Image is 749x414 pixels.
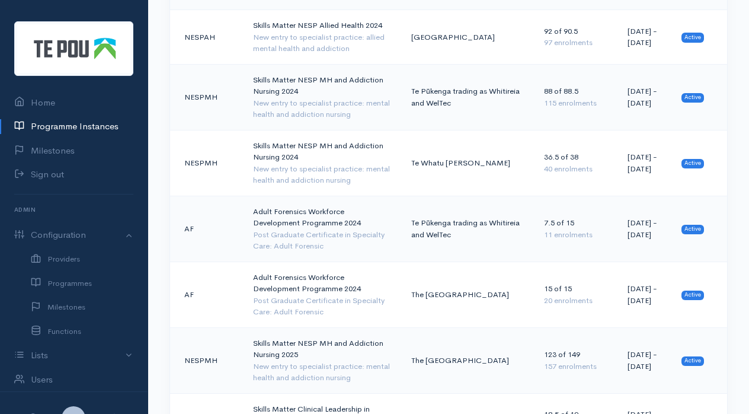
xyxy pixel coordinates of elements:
[170,196,244,262] td: AF
[402,130,534,196] td: Te Whatu [PERSON_NAME]
[244,196,402,262] td: Adult Forensics Workforce Development Programme 2024
[618,130,672,196] td: [DATE] - [DATE]
[534,327,618,393] td: 123 of 149
[244,262,402,327] td: Adult Forensics Workforce Development Programme 2024
[534,10,618,65] td: 92 of 90.5
[618,64,672,130] td: [DATE] - [DATE]
[544,163,609,175] div: 40 enrolments
[253,97,392,120] div: New entry to specialist practice: mental health and addiction nursing
[534,130,618,196] td: 36.5 of 38
[681,33,704,42] span: Active
[402,196,534,262] td: Te Pūkenga trading as Whitireia and WelTec
[618,327,672,393] td: [DATE] - [DATE]
[618,10,672,65] td: [DATE] - [DATE]
[402,64,534,130] td: Te Pūkenga trading as Whitireia and WelTec
[402,262,534,327] td: The [GEOGRAPHIC_DATA]
[534,64,618,130] td: 88 of 88.5
[170,10,244,65] td: NESPAH
[534,196,618,262] td: 7.5 of 15
[14,21,133,76] img: Te Pou
[618,196,672,262] td: [DATE] - [DATE]
[544,295,609,307] div: 20 enrolments
[253,163,392,186] div: New entry to specialist practice: mental health and addiction nursing
[253,361,392,384] div: New entry to specialist practice: mental health and addiction nursing
[681,225,704,234] span: Active
[244,327,402,393] td: Skills Matter NESP MH and Addiction Nursing 2025
[681,159,704,168] span: Active
[170,262,244,327] td: AF
[534,262,618,327] td: 15 of 15
[14,202,133,218] h6: Admin
[244,64,402,130] td: Skills Matter NESP MH and Addiction Nursing 2024
[253,31,392,55] div: New entry to specialist practice: allied mental health and addiction
[402,327,534,393] td: The [GEOGRAPHIC_DATA]
[253,229,392,252] div: Post Graduate Certificate in Specialty Care: Adult Forensic
[618,262,672,327] td: [DATE] - [DATE]
[544,97,609,109] div: 115 enrolments
[244,130,402,196] td: Skills Matter NESP MH and Addiction Nursing 2024
[402,10,534,65] td: [GEOGRAPHIC_DATA]
[681,93,704,103] span: Active
[681,291,704,300] span: Active
[170,130,244,196] td: NESPMH
[253,295,392,318] div: Post Graduate Certificate in Specialty Care: Adult Forensic
[544,361,609,372] div: 157 enrolments
[170,327,244,393] td: NESPMH
[681,356,704,366] span: Active
[170,64,244,130] td: NESPMH
[544,229,609,241] div: 11 enrolments
[544,37,609,49] div: 97 enrolments
[244,10,402,65] td: Skills Matter NESP Allied Health 2024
